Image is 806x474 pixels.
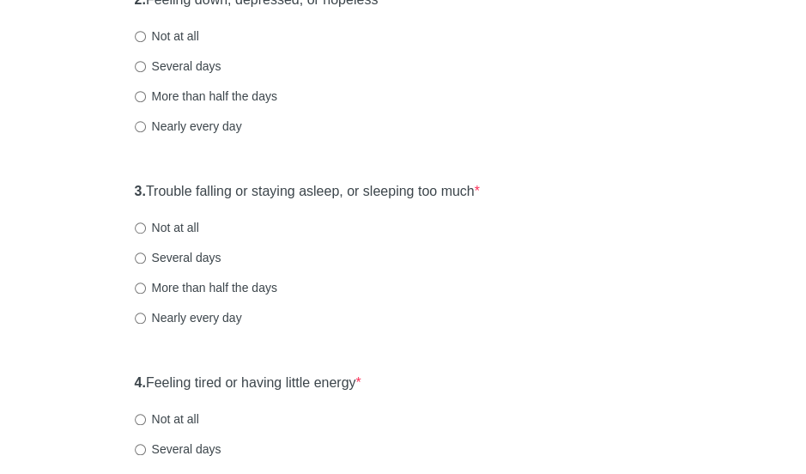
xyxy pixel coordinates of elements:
[135,118,242,135] label: Nearly every day
[135,31,146,42] input: Not at all
[135,219,199,236] label: Not at all
[135,27,199,45] label: Not at all
[135,249,221,266] label: Several days
[135,88,277,105] label: More than half the days
[135,375,146,390] strong: 4.
[135,252,146,264] input: Several days
[135,184,146,198] strong: 3.
[135,91,146,102] input: More than half the days
[135,58,221,75] label: Several days
[135,182,480,202] label: Trouble falling or staying asleep, or sleeping too much
[135,309,242,326] label: Nearly every day
[135,121,146,132] input: Nearly every day
[135,222,146,234] input: Not at all
[135,313,146,324] input: Nearly every day
[135,414,146,425] input: Not at all
[135,444,146,455] input: Several days
[135,410,199,428] label: Not at all
[135,279,277,296] label: More than half the days
[135,374,361,393] label: Feeling tired or having little energy
[135,283,146,294] input: More than half the days
[135,441,221,458] label: Several days
[135,61,146,72] input: Several days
